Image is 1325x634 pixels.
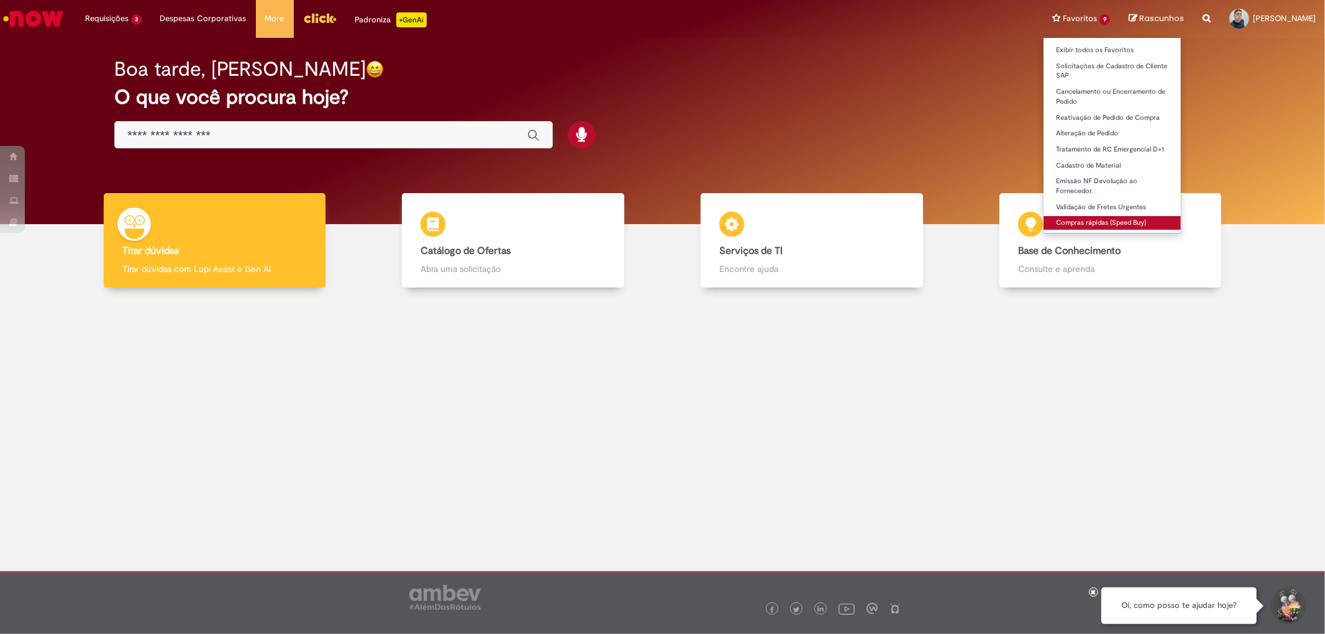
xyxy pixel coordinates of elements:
button: Iniciar Conversa de Suporte [1269,587,1306,625]
img: logo_footer_youtube.png [839,600,855,617]
p: +GenAi [396,12,427,27]
span: Requisições [85,12,129,25]
div: Padroniza [355,12,427,27]
p: Tirar dúvidas com Lupi Assist e Gen Ai [122,263,307,275]
a: Tratamento de RC Emergencial D+1 [1044,143,1181,156]
a: Compras rápidas (Speed Buy) [1044,216,1181,230]
b: Serviços de TI [719,245,783,257]
span: 9 [1100,14,1110,25]
img: ServiceNow [1,6,65,31]
a: Validação de Fretes Urgentes [1044,201,1181,214]
p: Abra uma solicitação [421,263,605,275]
a: Exibir todos os Favoritos [1044,43,1181,57]
a: Cadastro de Material [1044,159,1181,173]
img: click_logo_yellow_360x200.png [303,9,337,27]
a: Rascunhos [1129,13,1184,25]
span: More [265,12,285,25]
a: Base de Conhecimento Consulte e aprenda [961,193,1260,288]
p: Encontre ajuda [719,263,904,275]
p: Consulte e aprenda [1018,263,1203,275]
img: happy-face.png [366,60,384,78]
span: Despesas Corporativas [160,12,247,25]
a: Cancelamento ou Encerramento de Pedido [1044,85,1181,108]
img: logo_footer_naosei.png [890,603,901,614]
a: Reativação de Pedido de Compra [1044,111,1181,125]
span: 3 [131,14,142,25]
img: logo_footer_twitter.png [793,607,799,613]
b: Base de Conhecimento [1018,245,1121,257]
img: logo_footer_facebook.png [769,607,775,613]
b: Tirar dúvidas [122,245,179,257]
a: Catálogo de Ofertas Abra uma solicitação [364,193,663,288]
span: Favoritos [1063,12,1097,25]
img: logo_footer_linkedin.png [817,606,824,614]
a: Emissão NF Devolução ao Fornecedor [1044,174,1181,197]
a: Serviços de TI Encontre ajuda [663,193,962,288]
span: Rascunhos [1139,12,1184,24]
div: Oi, como posso te ajudar hoje? [1101,587,1257,624]
h2: Boa tarde, [PERSON_NAME] [114,58,366,80]
img: logo_footer_ambev_rotulo_gray.png [409,585,481,610]
img: logo_footer_workplace.png [867,603,878,614]
a: Tirar dúvidas Tirar dúvidas com Lupi Assist e Gen Ai [65,193,364,288]
h2: O que você procura hoje? [114,86,1210,108]
a: Alteração de Pedido [1044,127,1181,140]
ul: Favoritos [1043,37,1182,233]
a: Solicitações de Cadastro de Cliente SAP [1044,60,1181,83]
b: Catálogo de Ofertas [421,245,511,257]
span: [PERSON_NAME] [1253,13,1316,24]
